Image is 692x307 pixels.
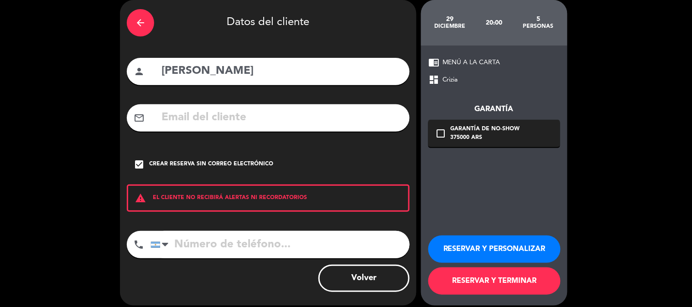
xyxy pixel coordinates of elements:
[151,231,410,258] input: Número de teléfono...
[133,239,144,250] i: phone
[442,75,458,85] span: Crizia
[161,108,403,127] input: Email del cliente
[428,23,472,30] div: diciembre
[472,7,516,39] div: 20:00
[149,160,273,169] div: Crear reserva sin correo electrónico
[428,15,472,23] div: 29
[442,57,500,68] span: MENÚ A LA CARTA
[134,159,145,170] i: check_box
[428,267,561,295] button: RESERVAR Y TERMINAR
[135,17,146,28] i: arrow_back
[318,265,410,292] button: Volver
[428,57,439,68] span: chrome_reader_mode
[134,66,145,77] i: person
[128,193,153,204] i: warning
[428,74,439,85] span: dashboard
[134,113,145,123] i: mail_outline
[127,7,410,39] div: Datos del cliente
[516,23,561,30] div: personas
[161,62,403,81] input: Nombre del cliente
[516,15,561,23] div: 5
[428,103,560,115] div: Garantía
[428,235,561,263] button: RESERVAR Y PERSONALIZAR
[435,128,446,139] i: check_box_outline_blank
[151,231,172,258] div: Argentina: +54
[127,184,410,212] div: EL CLIENTE NO RECIBIRÁ ALERTAS NI RECORDATORIOS
[451,133,520,143] div: 375000 ARS
[451,125,520,134] div: Garantía de no-show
